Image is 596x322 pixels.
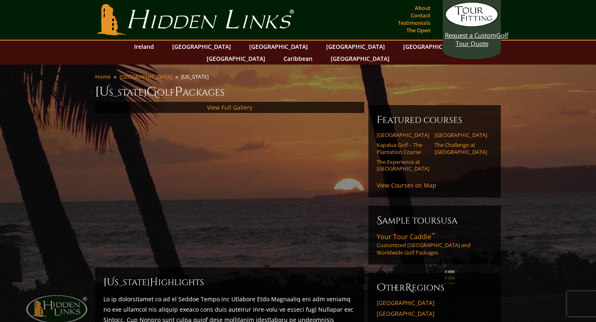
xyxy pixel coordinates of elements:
li: [US_STATE] [181,73,212,80]
a: Your Tour Caddie™Customized [GEOGRAPHIC_DATA] and Worldwide Golf Packages [377,232,493,256]
a: Testimonials [396,17,433,29]
a: [GEOGRAPHIC_DATA] [377,299,493,307]
a: [GEOGRAPHIC_DATA] [202,53,269,65]
a: [GEOGRAPHIC_DATA] [322,41,389,53]
a: About [413,2,433,14]
span: Your Tour Caddie [377,232,435,241]
a: [GEOGRAPHIC_DATA] [377,132,429,138]
a: Contact [409,10,433,21]
span: O [377,281,386,294]
a: View Courses on Map [377,181,436,189]
h6: Featured Courses [377,113,493,127]
h2: [US_STATE] ighlights [103,276,356,289]
a: [GEOGRAPHIC_DATA] [120,73,172,80]
a: Request a CustomGolf Tour Quote [445,2,499,48]
span: R [405,281,412,294]
h6: ther egions [377,281,493,294]
a: The Open [404,24,433,36]
span: P [175,84,183,100]
a: The Challenge at [GEOGRAPHIC_DATA] [435,142,487,155]
a: [GEOGRAPHIC_DATA] [377,310,493,317]
a: Kapalua Golf – The Plantation Course [377,142,429,155]
a: Ireland [130,41,158,53]
a: Home [95,73,111,80]
a: [GEOGRAPHIC_DATA] [435,132,487,138]
h6: Sample ToursUSA [377,214,493,227]
a: [GEOGRAPHIC_DATA] [327,53,394,65]
h1: [US_STATE] olf ackages [95,84,501,100]
a: View Full Gallery [207,103,252,111]
a: [GEOGRAPHIC_DATA] [245,41,312,53]
a: The Experience at [GEOGRAPHIC_DATA] [377,159,429,172]
span: H [150,276,158,289]
a: [GEOGRAPHIC_DATA] [168,41,235,53]
span: G [147,84,157,100]
sup: ™ [431,231,435,238]
span: Request a Custom [445,31,496,39]
a: Caribbean [279,53,317,65]
a: [GEOGRAPHIC_DATA] [399,41,466,53]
